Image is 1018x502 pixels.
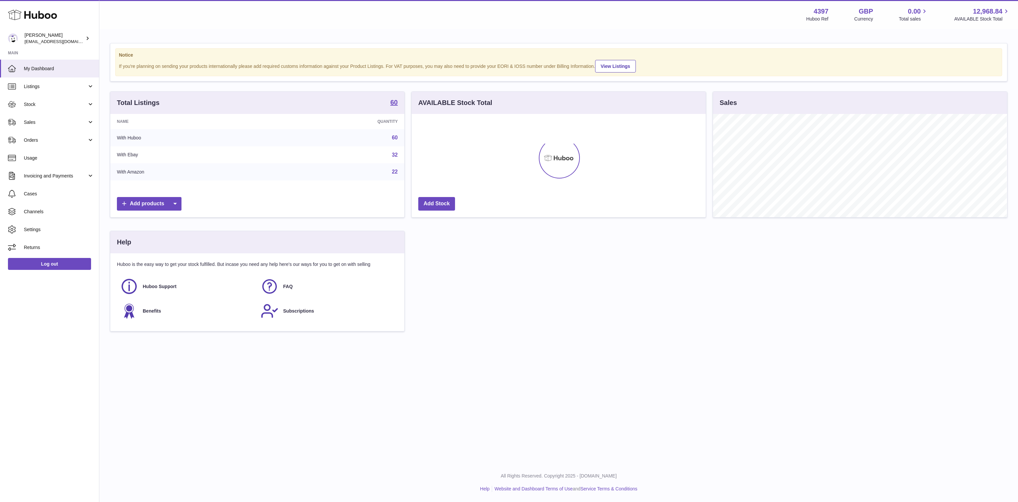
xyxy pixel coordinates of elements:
span: Subscriptions [283,308,314,314]
strong: 4397 [814,7,829,16]
a: View Listings [595,60,636,73]
strong: Notice [119,52,998,58]
div: If you're planning on sending your products internationally please add required customs informati... [119,59,998,73]
span: Channels [24,209,94,215]
a: 0.00 Total sales [899,7,928,22]
h3: Sales [720,98,737,107]
span: Returns [24,244,94,251]
div: Huboo Ref [806,16,829,22]
strong: GBP [859,7,873,16]
span: FAQ [283,283,293,290]
a: Log out [8,258,91,270]
h3: Total Listings [117,98,160,107]
span: Listings [24,83,87,90]
a: Add products [117,197,181,211]
th: Quantity [271,114,404,129]
span: [EMAIL_ADDRESS][DOMAIN_NAME] [25,39,97,44]
span: Benefits [143,308,161,314]
td: With Amazon [110,163,271,180]
a: Huboo Support [120,277,254,295]
div: [PERSON_NAME] [25,32,84,45]
span: My Dashboard [24,66,94,72]
a: Add Stock [418,197,455,211]
span: Total sales [899,16,928,22]
a: Subscriptions [261,302,394,320]
li: and [492,486,637,492]
a: 22 [392,169,398,175]
div: Currency [854,16,873,22]
a: Benefits [120,302,254,320]
a: 60 [390,99,398,107]
a: 60 [392,135,398,140]
a: Help [480,486,490,491]
span: AVAILABLE Stock Total [954,16,1010,22]
span: Huboo Support [143,283,177,290]
a: FAQ [261,277,394,295]
td: With Ebay [110,146,271,164]
span: Usage [24,155,94,161]
span: Cases [24,191,94,197]
span: 12,968.84 [973,7,1002,16]
p: Huboo is the easy way to get your stock fulfilled. But incase you need any help here's our ways f... [117,261,398,268]
a: 12,968.84 AVAILABLE Stock Total [954,7,1010,22]
span: Orders [24,137,87,143]
h3: AVAILABLE Stock Total [418,98,492,107]
a: 32 [392,152,398,158]
p: All Rights Reserved. Copyright 2025 - [DOMAIN_NAME] [105,473,1013,479]
span: Settings [24,226,94,233]
th: Name [110,114,271,129]
a: Website and Dashboard Terms of Use [494,486,573,491]
td: With Huboo [110,129,271,146]
span: Stock [24,101,87,108]
span: Sales [24,119,87,125]
h3: Help [117,238,131,247]
span: 0.00 [908,7,921,16]
span: Invoicing and Payments [24,173,87,179]
img: drumnnbass@gmail.com [8,33,18,43]
a: Service Terms & Conditions [581,486,637,491]
strong: 60 [390,99,398,106]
